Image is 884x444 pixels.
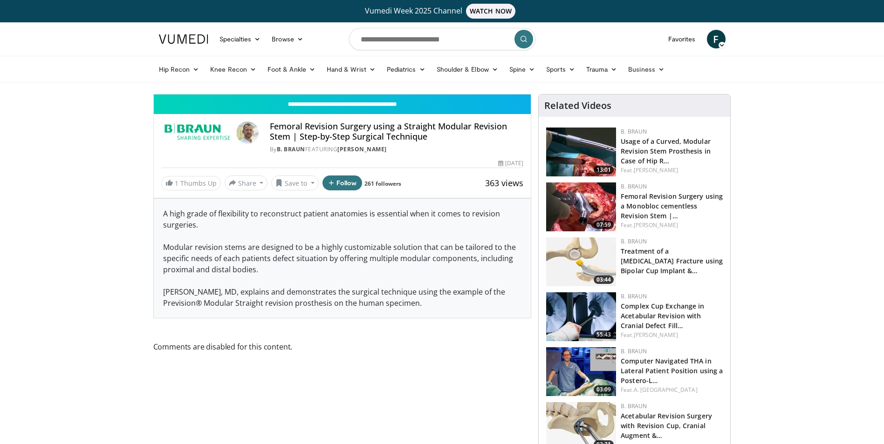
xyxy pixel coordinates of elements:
a: Trauma [581,60,623,79]
div: Feat. [621,331,723,339]
a: [PERSON_NAME] [634,166,678,174]
img: VuMedi Logo [159,34,208,44]
img: 97950487-ad54-47b6-9334-a8a64355b513.150x105_q85_crop-smart_upscale.jpg [546,182,616,231]
a: Favorites [663,30,701,48]
span: 363 views [485,177,523,188]
a: F [707,30,726,48]
a: Specialties [214,30,267,48]
a: 03:09 [546,347,616,396]
a: Browse [266,30,309,48]
a: Acetabular Revision Surgery with Revision Cup, Cranial Augment &… [621,411,712,440]
span: 1 [175,179,178,188]
a: Shoulder & Elbow [431,60,504,79]
a: Sports [541,60,581,79]
a: B. Braun [621,237,647,245]
span: 13:01 [594,166,614,174]
div: Feat. [621,166,723,175]
h4: Related Videos [544,100,611,111]
a: Treatment of a [MEDICAL_DATA] Fracture using Bipolar Cup Implant &… [621,247,723,275]
span: Comments are disabled for this content. [153,341,532,353]
button: Share [225,175,268,190]
span: 55:43 [594,330,614,339]
img: dd541074-bb98-4b7d-853b-83c717806bb5.jpg.150x105_q85_crop-smart_upscale.jpg [546,237,616,286]
a: 1 Thumbs Up [161,176,221,190]
a: 03:44 [546,237,616,286]
button: Follow [322,175,363,190]
a: 55:43 [546,292,616,341]
a: Pediatrics [381,60,431,79]
a: Business [623,60,670,79]
a: B. Braun [621,292,647,300]
img: B. Braun [161,121,233,144]
img: 3f0fddff-fdec-4e4b-bfed-b21d85259955.150x105_q85_crop-smart_upscale.jpg [546,128,616,176]
a: 13:01 [546,128,616,176]
button: Save to [271,175,319,190]
a: Spine [504,60,541,79]
img: Avatar [236,121,259,144]
a: Knee Recon [205,60,262,79]
a: B. Braun [621,347,647,355]
a: Femoral Revision Surgery using a Monobloc cementless Revision Stem |… [621,192,723,220]
a: Hand & Wrist [321,60,381,79]
div: A high grade of flexibility to reconstruct patient anatomies is essential when it comes to revisi... [154,199,531,318]
a: Computer Navigated THA in Lateral Patient Position using a Postero-L… [621,357,723,385]
a: 07:59 [546,182,616,231]
a: [PERSON_NAME] [337,145,387,153]
a: Vumedi Week 2025 ChannelWATCH NOW [160,4,724,19]
a: B. Braun [277,145,305,153]
a: Hip Recon [153,60,205,79]
div: By FEATURING [270,145,523,154]
span: 03:44 [594,276,614,284]
a: Complex Cup Exchange in Acetabular Revision with Cranial Defect Fill… [621,302,704,330]
a: Foot & Ankle [262,60,321,79]
a: [PERSON_NAME] [634,221,678,229]
img: 11fc43c8-c25e-4126-ac60-c8374046ba21.jpg.150x105_q85_crop-smart_upscale.jpg [546,347,616,396]
a: B. Braun [621,182,647,190]
span: WATCH NOW [466,4,515,19]
a: A. [GEOGRAPHIC_DATA] [634,386,698,394]
a: [PERSON_NAME] [634,331,678,339]
a: 261 followers [364,180,401,188]
a: B. Braun [621,402,647,410]
div: [DATE] [498,159,523,168]
span: 03:09 [594,385,614,394]
a: B. Braun [621,128,647,135]
span: 07:59 [594,221,614,229]
div: Feat. [621,386,723,394]
a: Usage of a Curved, Modular Revision Stem Prosthesis in Case of Hip R… [621,137,711,165]
h4: Femoral Revision Surgery using a Straight Modular Revision Stem | Step-by-Step Surgical Technique [270,121,523,141]
img: 8b64c0ca-f349-41b4-a711-37a94bb885a5.jpg.150x105_q85_crop-smart_upscale.jpg [546,292,616,341]
div: Feat. [621,221,723,229]
input: Search topics, interventions [349,28,535,50]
